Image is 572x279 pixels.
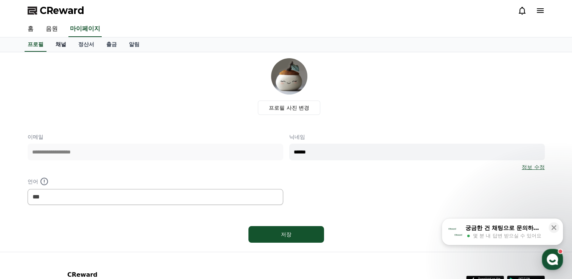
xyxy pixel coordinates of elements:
[24,228,28,234] span: 홈
[123,37,146,52] a: 알림
[72,37,100,52] a: 정산서
[40,21,64,37] a: 음원
[100,37,123,52] a: 출금
[69,228,78,234] span: 대화
[50,216,98,235] a: 대화
[271,58,307,95] img: profile_image
[28,177,283,186] p: 언어
[117,228,126,234] span: 설정
[68,21,102,37] a: 마이페이지
[289,133,545,141] p: 닉네임
[264,231,309,238] div: 저장
[25,37,47,52] a: 프로필
[50,37,72,52] a: 채널
[40,5,84,17] span: CReward
[258,101,320,115] label: 프로필 사진 변경
[28,133,283,141] p: 이메일
[28,5,84,17] a: CReward
[248,226,324,243] button: 저장
[22,21,40,37] a: 홈
[2,216,50,235] a: 홈
[98,216,145,235] a: 설정
[522,163,544,171] a: 정보 수정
